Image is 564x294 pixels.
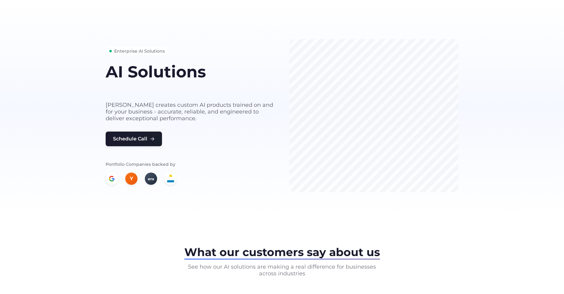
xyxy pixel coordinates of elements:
[145,173,157,185] div: era
[106,132,162,146] button: Schedule Call
[125,173,137,185] div: Y
[114,48,165,54] span: Enterprise AI Solutions
[106,63,275,80] h1: AI Solutions
[106,83,275,94] h2: built for your business needs
[184,245,380,259] span: What our customers say about us
[184,263,380,277] p: See how our AI solutions are making a real difference for businesses across industries
[106,161,275,168] p: Portfolio Companies backed by
[106,102,275,122] p: [PERSON_NAME] creates custom AI products trained on and for your business - accurate, reliable, a...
